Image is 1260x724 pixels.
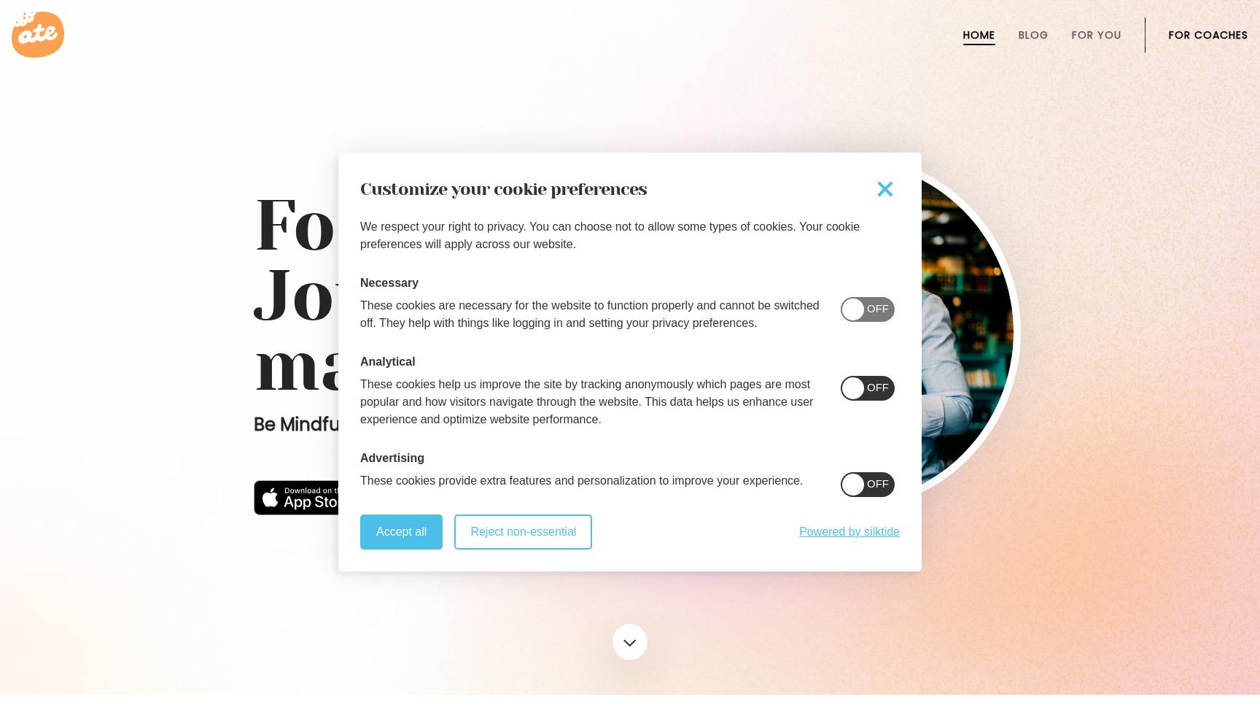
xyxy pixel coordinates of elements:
button: Toggle preferences [871,174,900,204]
p: These cookies help us improve the site by tracking anonymously which pages are most popular and h... [360,376,823,428]
a: For You [1072,29,1121,41]
span: Off [867,302,889,315]
p: These cookies are necessary for the website to function properly and cannot be switched off. They... [360,297,823,332]
button: Accept all cookies [360,515,443,550]
a: Get this banner for free [799,525,900,539]
span: Off [867,381,889,393]
legend: Advertising [360,452,424,465]
legend: Analytical [360,355,416,369]
p: Be Mindful with Ate [254,413,662,436]
a: Blog [1019,29,1049,41]
button: Reject non-essential [454,515,592,550]
h1: Food Journaling made easy. [254,191,1006,401]
img: badge-download-apple.svg [254,480,359,515]
h1: Customize your cookie preferences [360,180,647,198]
p: These cookies provide extra features and personalization to improve your experience. [360,472,803,490]
p: We respect your right to privacy. You can choose not to allow some types of cookies. Your cookie ... [360,218,900,253]
a: For Coaches [1169,29,1248,41]
span: Off [867,477,889,490]
legend: Necessary [360,277,419,290]
a: Home [963,29,995,41]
